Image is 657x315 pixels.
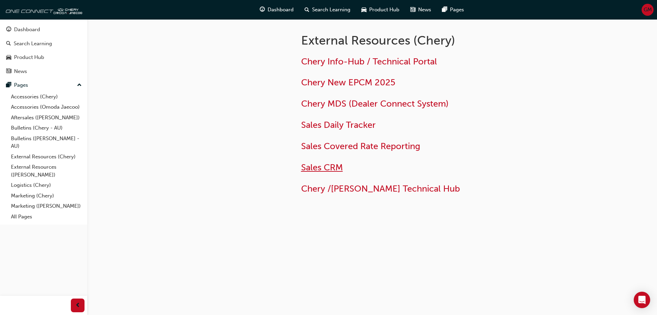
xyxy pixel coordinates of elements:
div: Product Hub [14,53,44,61]
div: Search Learning [14,40,52,48]
a: External Resources ([PERSON_NAME]) [8,162,85,180]
a: guage-iconDashboard [254,3,299,17]
div: News [14,68,27,75]
a: Search Learning [3,37,85,50]
span: news-icon [6,69,11,75]
span: search-icon [305,5,309,14]
a: Bulletins (Chery - AU) [8,123,85,133]
a: Marketing (Chery) [8,191,85,201]
a: search-iconSearch Learning [299,3,356,17]
div: Pages [14,81,28,89]
h1: External Resources (Chery) [301,33,526,48]
span: Product Hub [369,6,399,14]
a: news-iconNews [405,3,437,17]
a: All Pages [8,211,85,222]
img: oneconnect [3,3,82,16]
a: Dashboard [3,23,85,36]
div: Dashboard [14,26,40,34]
a: Chery MDS (Dealer Connect System) [301,98,449,109]
a: Accessories (Omoda Jaecoo) [8,102,85,112]
a: Chery /[PERSON_NAME] Technical Hub [301,183,460,194]
a: Chery New EPCM 2025 [301,77,395,88]
a: News [3,65,85,78]
div: Open Intercom Messenger [634,292,650,308]
a: Accessories (Chery) [8,92,85,102]
a: Sales Covered Rate Reporting [301,141,420,152]
span: car-icon [361,5,366,14]
span: GM [644,6,652,14]
span: guage-icon [260,5,265,14]
span: prev-icon [75,301,80,310]
span: up-icon [77,81,82,90]
a: Chery Info-Hub / Technical Portal [301,56,437,67]
a: Marketing ([PERSON_NAME]) [8,201,85,211]
a: External Resources (Chery) [8,152,85,162]
span: pages-icon [6,82,11,88]
span: search-icon [6,41,11,47]
span: news-icon [410,5,415,14]
span: pages-icon [442,5,447,14]
button: Pages [3,79,85,92]
span: car-icon [6,54,11,61]
a: Logistics (Chery) [8,180,85,191]
a: Sales CRM [301,162,343,173]
a: Product Hub [3,51,85,64]
a: Aftersales ([PERSON_NAME]) [8,112,85,123]
span: News [418,6,431,14]
a: Sales Daily Tracker [301,120,376,130]
button: GM [642,4,654,16]
span: Search Learning [312,6,350,14]
button: DashboardSearch LearningProduct HubNews [3,22,85,79]
a: car-iconProduct Hub [356,3,405,17]
a: Bulletins ([PERSON_NAME] - AU) [8,133,85,152]
span: Dashboard [268,6,294,14]
span: guage-icon [6,27,11,33]
a: pages-iconPages [437,3,469,17]
span: Pages [450,6,464,14]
